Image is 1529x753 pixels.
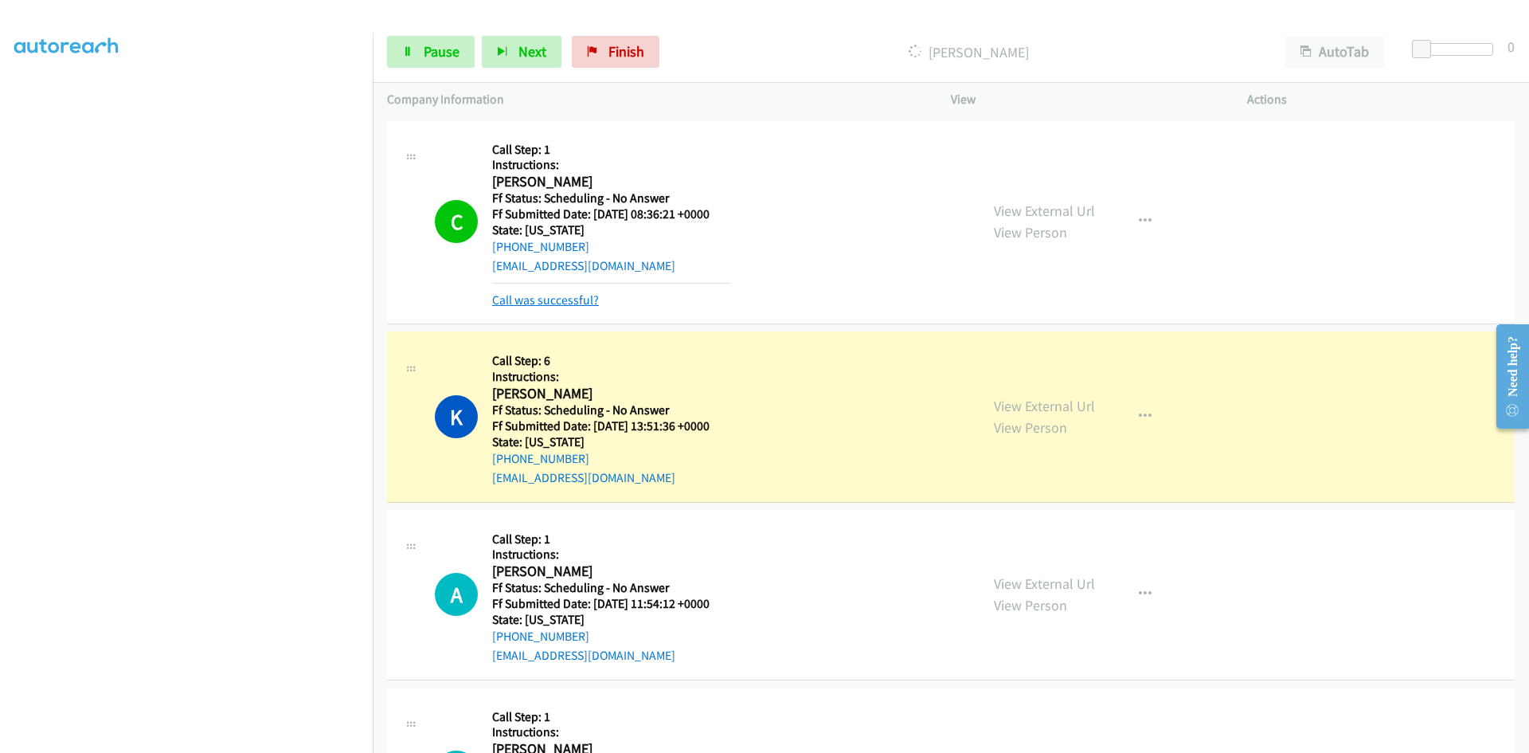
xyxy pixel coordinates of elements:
h5: State: [US_STATE] [492,612,729,628]
h5: State: [US_STATE] [492,434,729,450]
a: View External Url [994,575,1095,593]
p: Company Information [387,90,922,109]
h5: Ff Submitted Date: [DATE] 13:51:36 +0000 [492,418,729,434]
a: [PHONE_NUMBER] [492,451,589,466]
a: View Person [994,418,1067,437]
button: Next [482,36,561,68]
h2: [PERSON_NAME] [492,385,729,403]
div: The call is yet to be attempted [435,573,478,616]
a: View External Url [994,202,1095,220]
h1: C [435,200,478,243]
h5: Call Step: 1 [492,142,729,158]
h5: Ff Submitted Date: [DATE] 11:54:12 +0000 [492,596,729,612]
h2: [PERSON_NAME] [492,563,729,581]
a: View Person [994,596,1067,614]
p: View [951,90,1218,109]
a: [PHONE_NUMBER] [492,239,589,254]
p: Actions [1247,90,1515,109]
a: Pause [387,36,475,68]
h5: Ff Status: Scheduling - No Answer [492,402,729,418]
h5: Instructions: [492,547,729,563]
h5: Call Step: 6 [492,353,729,369]
a: [PHONE_NUMBER] [492,629,589,644]
h1: K [435,395,478,438]
h5: Instructions: [492,369,729,385]
h5: State: [US_STATE] [492,222,729,238]
span: Pause [424,42,459,61]
h5: Ff Submitted Date: [DATE] 08:36:21 +0000 [492,206,729,222]
button: AutoTab [1285,36,1384,68]
h5: Ff Status: Scheduling - No Answer [492,190,729,206]
a: [EMAIL_ADDRESS][DOMAIN_NAME] [492,470,675,485]
iframe: Resource Center [1483,313,1529,440]
a: [EMAIL_ADDRESS][DOMAIN_NAME] [492,648,675,663]
h5: Instructions: [492,157,729,173]
h2: [PERSON_NAME] [492,173,729,191]
h5: Call Step: 1 [492,709,729,725]
h5: Instructions: [492,724,729,740]
div: 0 [1507,36,1515,57]
a: View External Url [994,397,1095,415]
h5: Call Step: 1 [492,531,729,547]
p: [PERSON_NAME] [681,41,1257,63]
span: Next [518,42,546,61]
a: [EMAIL_ADDRESS][DOMAIN_NAME] [492,258,675,273]
span: Finish [608,42,644,61]
a: Call was successful? [492,292,599,308]
a: Finish [572,36,659,68]
h5: Ff Status: Scheduling - No Answer [492,580,729,596]
div: Delay between calls (in seconds) [1420,43,1493,56]
h1: A [435,573,478,616]
a: View Person [994,223,1067,241]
